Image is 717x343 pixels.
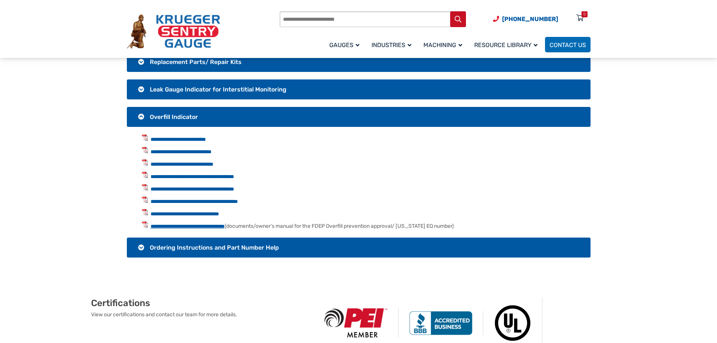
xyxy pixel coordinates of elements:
[91,297,314,309] h2: Certifications
[419,36,470,53] a: Machining
[371,41,411,49] span: Industries
[474,41,537,49] span: Resource Library
[150,86,286,93] span: Leak Gauge Indicator for Interstitial Monitoring
[150,58,242,66] span: Replacement Parts/ Repair Kits
[329,41,359,49] span: Gauges
[127,14,220,49] img: Krueger Sentry Gauge
[399,311,483,335] img: BBB
[142,221,591,230] li: (documents/owner’s manual for the FDEP Overfill prevention approval/ [US_STATE] EQ number)
[150,113,198,120] span: Overfill Indicator
[493,14,558,24] a: Phone Number (920) 434-8860
[150,244,279,251] span: Ordering Instructions and Part Number Help
[423,41,462,49] span: Machining
[545,37,591,52] a: Contact Us
[502,15,558,23] span: [PHONE_NUMBER]
[91,311,314,319] p: View our certifications and contact our team for more details.
[583,11,586,17] div: 0
[470,36,545,53] a: Resource Library
[325,36,367,53] a: Gauges
[550,41,586,49] span: Contact Us
[314,308,399,337] img: PEI Member
[367,36,419,53] a: Industries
